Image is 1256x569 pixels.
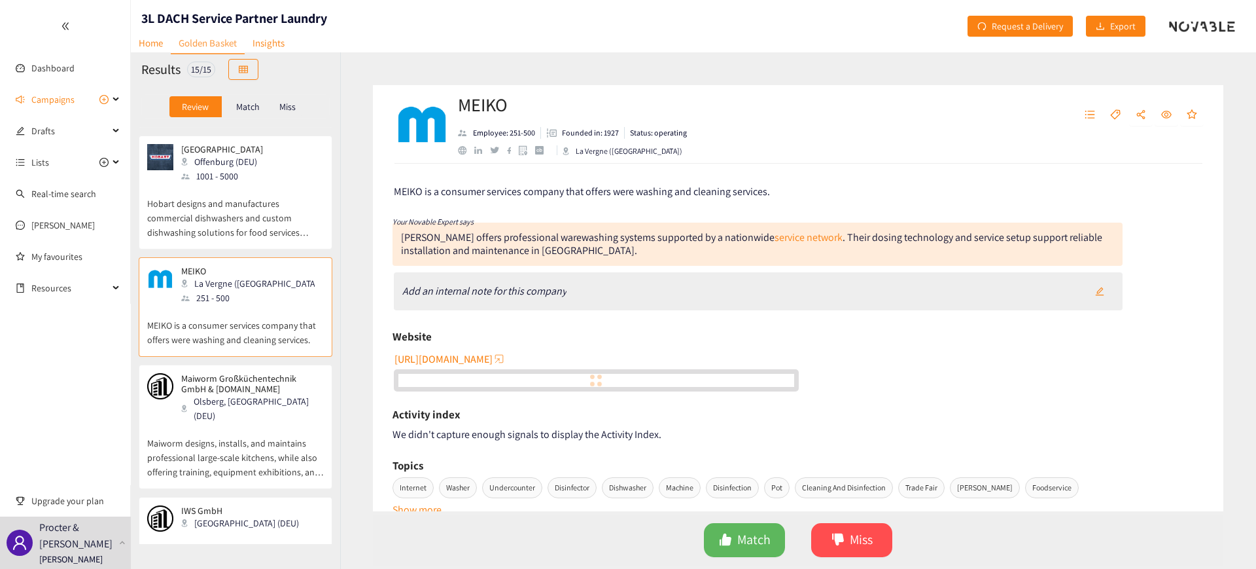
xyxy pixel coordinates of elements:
a: twitter [490,147,506,153]
button: downloadExport [1086,16,1145,37]
button: likeMatch [704,523,785,557]
a: linkedin [474,147,490,155]
span: plus-circle [99,95,109,104]
span: Campaigns [31,86,75,113]
h6: Activity index [392,405,461,424]
p: Status: operating [630,127,687,139]
a: Home [131,33,171,53]
button: star [1180,105,1204,126]
span: table [239,65,248,75]
img: Snapshot of the company's website [147,144,173,170]
li: Employees [458,127,541,139]
img: Snapshot of the company's website [147,373,173,399]
p: Founded in: 1927 [562,127,619,139]
a: website [458,146,474,155]
a: [PERSON_NAME] [31,219,95,231]
span: Trade Fair [898,477,945,498]
span: edit [1095,287,1104,297]
span: Foodservice [1025,477,1079,498]
div: La Vergne ([GEOGRAPHIC_DATA]) [563,145,682,157]
span: share-alt [1136,109,1146,121]
h2: Results [141,60,181,79]
div: [GEOGRAPHIC_DATA] (DEU) [181,516,307,530]
span: Upgrade your plan [31,488,120,514]
span: like [719,533,732,548]
img: Snapshot of the company's website [147,266,173,292]
span: edit [16,126,25,136]
button: eye [1155,105,1178,126]
a: My favourites [31,244,120,270]
p: Review [182,101,209,112]
span: redo [977,22,986,32]
span: Resources [31,275,109,301]
p: IWS GmbH [181,505,299,516]
span: dislike [831,533,845,548]
span: download [1096,22,1105,32]
span: MEIKO is a consumer services company that offers were washing and cleaning services. [394,185,770,198]
span: Lists [31,149,49,175]
p: MEIKO is a consumer services company that offers were washing and cleaning services. [147,305,324,347]
a: Dashboard [31,62,75,74]
i: Add an internal note for this company [402,284,567,298]
p: MEIKO [181,266,315,276]
span: Undercounter [482,477,542,498]
span: trophy [16,496,25,505]
span: Disinfection [706,477,759,498]
span: Request a Delivery [992,19,1063,33]
span: [URL][DOMAIN_NAME] [394,351,493,367]
h6: Topics [392,456,423,475]
span: Disinfector [548,477,597,498]
p: Maiworm Großküchentechnik GmbH & [DOMAIN_NAME] [181,373,315,394]
a: google maps [519,145,535,155]
span: book [16,284,25,293]
span: star [1187,109,1197,121]
span: Drafts [31,118,109,144]
p: Miss [279,101,296,112]
span: unordered-list [16,158,25,167]
a: Real-time search [31,188,96,200]
button: [URL][DOMAIN_NAME] [394,348,506,369]
p: Hobart designs and manufactures commercial dishwashers and custom dishwashing solutions for food ... [147,183,324,240]
span: Cleaning And Disinfection [795,477,893,498]
a: Insights [245,33,292,53]
span: plus-circle [99,158,109,167]
button: share-alt [1129,105,1153,126]
span: user [12,535,27,551]
button: edit [1085,281,1114,302]
img: Snapshot of the company's website [147,505,173,532]
div: 15 / 15 [187,62,215,77]
span: Machine [659,477,701,498]
h6: Website [392,327,432,346]
p: Procter & [PERSON_NAME] [39,519,114,552]
div: 1001 - 5000 [181,169,271,183]
span: Miss [850,530,873,550]
iframe: Chat Widget [1191,506,1256,569]
button: table [228,59,258,80]
button: redoRequest a Delivery [968,16,1073,37]
span: unordered-list [1085,109,1095,121]
img: Company Logo [396,98,448,151]
span: eye [1161,109,1172,121]
div: La Vergne ([GEOGRAPHIC_DATA]) [181,276,323,291]
p: Match [236,101,260,112]
span: Export [1110,19,1136,33]
a: service network [775,230,843,244]
p: [PERSON_NAME] [39,552,103,566]
span: double-left [61,22,70,31]
a: crunchbase [535,146,551,155]
li: Status [625,127,687,139]
div: Offenburg (DEU) [181,155,271,169]
p: Maiworm designs, installs, and maintains professional large-scale kitchens, while also offering t... [147,423,324,479]
button: tag [1104,105,1127,126]
button: Show more [392,502,442,508]
div: 251 - 500 [181,291,323,305]
button: dislikeMiss [811,523,892,557]
h1: 3L DACH Service Partner Laundry [141,9,327,28]
span: sound [16,95,25,104]
h2: MEIKO [458,92,687,118]
span: Match [737,530,771,550]
p: [GEOGRAPHIC_DATA] [181,144,263,155]
div: Olsberg, [GEOGRAPHIC_DATA] (DEU) [181,394,323,423]
span: tag [1110,109,1121,121]
span: Washer [439,477,477,498]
